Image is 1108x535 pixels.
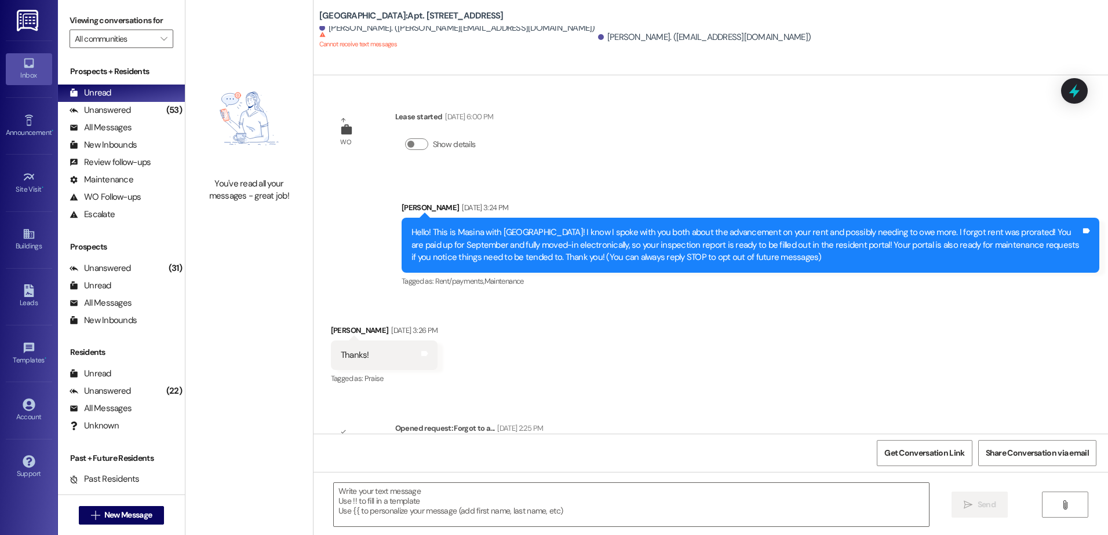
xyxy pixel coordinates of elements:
div: (31) [166,259,185,277]
span: • [52,127,53,135]
span: Share Conversation via email [986,447,1089,459]
button: Send [952,492,1008,518]
i:  [964,500,972,510]
div: Prospects + Residents [58,65,185,78]
span: Get Conversation Link [884,447,964,459]
div: [DATE] 2:25 PM [494,422,543,434]
div: [PERSON_NAME]. ([EMAIL_ADDRESS][DOMAIN_NAME]) [598,31,811,43]
div: Lease started [395,111,493,127]
div: Unanswered [70,385,131,397]
div: [PERSON_NAME]. ([PERSON_NAME][EMAIL_ADDRESS][DOMAIN_NAME]) [319,22,595,34]
div: [DATE] 6:00 PM [442,111,493,123]
div: Maintenance [70,174,133,186]
div: [DATE] 3:26 PM [388,324,438,336]
div: [PERSON_NAME] [331,324,438,340]
a: Templates • [6,338,52,369]
span: • [42,184,43,192]
img: empty-state [198,65,300,172]
label: Show details [433,138,476,151]
span: New Message [104,509,152,521]
div: Past Residents [70,473,140,485]
div: WO Follow-ups [70,191,141,203]
span: Send [978,499,996,511]
a: Inbox [6,53,52,85]
div: All Messages [70,122,132,134]
div: Escalate [70,208,115,221]
div: Unknown [70,420,119,432]
div: (22) [163,382,185,400]
i:  [1060,500,1069,510]
div: Unanswered [70,262,131,274]
div: Unanswered [70,104,131,116]
span: Praise [365,373,384,383]
i:  [161,34,167,43]
a: Support [6,452,52,483]
div: New Inbounds [70,314,137,327]
div: You've read all your messages - great job! [198,178,300,203]
span: Rent/payments , [435,276,484,286]
div: All Messages [70,402,132,415]
button: Share Conversation via email [978,440,1096,466]
div: All Messages [70,297,132,309]
div: New Inbounds [70,139,137,151]
a: Site Visit • [6,167,52,199]
div: WO [340,136,351,148]
a: Account [6,395,52,426]
sup: Cannot receive text messages [319,31,397,48]
div: Review follow-ups [70,156,151,168]
a: Leads [6,281,52,312]
div: [PERSON_NAME] [402,201,1099,218]
div: Unread [70,368,111,380]
span: Maintenance [484,276,524,286]
i:  [91,511,100,520]
button: New Message [79,506,165,525]
div: (53) [163,101,185,119]
div: Tagged as: [331,370,438,387]
button: Get Conversation Link [877,440,972,466]
div: Tagged as: [402,273,1099,290]
div: [DATE] 3:24 PM [459,201,508,214]
div: Residents [58,346,185,358]
div: Unread [70,87,111,99]
div: Unread [70,280,111,292]
div: Opened request: Forgot to a... [395,422,543,438]
span: • [45,354,46,362]
img: ResiDesk Logo [17,10,41,31]
div: Hello! This is Masina with [GEOGRAPHIC_DATA]! I know I spoke with you both about the advancement ... [411,226,1081,263]
div: Prospects [58,241,185,253]
div: Past + Future Residents [58,452,185,464]
div: Thanks! [341,349,369,361]
input: All communities [75,30,155,48]
b: [GEOGRAPHIC_DATA]: Apt. [STREET_ADDRESS] [319,10,504,22]
label: Viewing conversations for [70,12,173,30]
a: Buildings [6,224,52,255]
